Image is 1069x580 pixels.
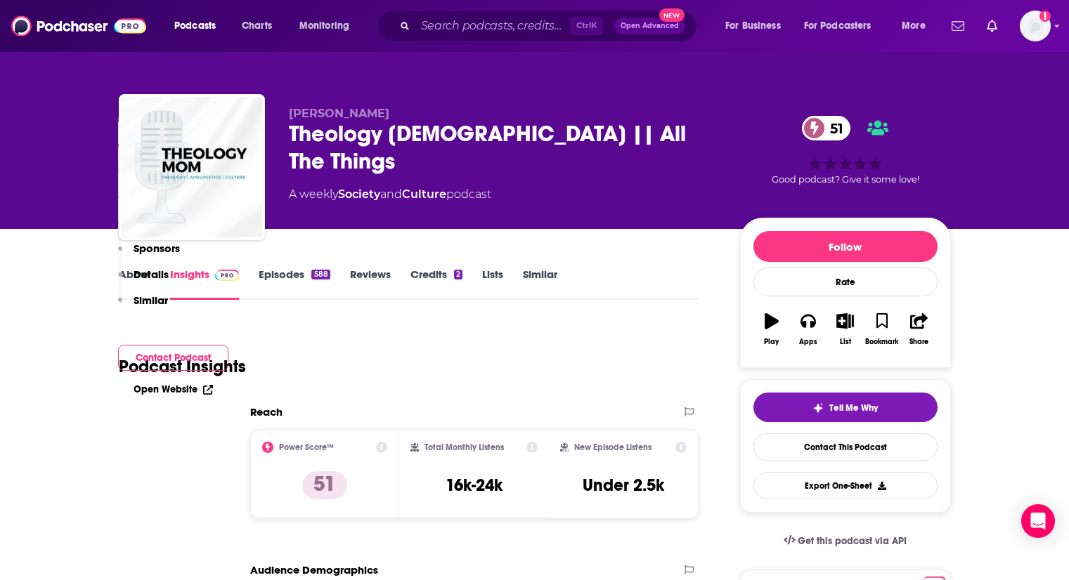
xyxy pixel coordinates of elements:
[614,18,685,34] button: Open AdvancedNew
[802,116,850,140] a: 51
[740,107,951,194] div: 51Good podcast? Give it some love!
[795,15,892,37] button: open menu
[446,475,503,496] h3: 16k-24k
[299,16,349,36] span: Monitoring
[259,268,330,300] a: Episodes588
[250,405,283,418] h2: Reach
[134,268,169,281] p: Details
[174,16,216,36] span: Podcasts
[482,268,503,300] a: Lists
[425,442,504,452] h2: Total Monthly Listens
[812,402,824,414] img: tell me why sparkle
[892,15,943,37] button: open menu
[1020,11,1051,41] img: User Profile
[764,338,779,346] div: Play
[753,268,938,296] div: Rate
[350,268,391,300] a: Reviews
[753,231,938,262] button: Follow
[753,304,790,355] button: Play
[909,338,928,346] div: Share
[798,535,907,547] span: Get this podcast via API
[804,16,872,36] span: For Podcasters
[454,270,462,279] div: 2
[250,563,378,576] h2: Audience Demographics
[772,174,919,185] span: Good podcast? Give it some love!
[574,442,652,452] h2: New Episode Listens
[1021,504,1055,538] div: Open Intercom Messenger
[753,393,938,422] button: tell me why sparkleTell Me Why
[380,187,402,201] span: and
[864,304,900,355] button: Bookmark
[11,13,146,39] img: Podchaser - Follow, Share and Rate Podcasts
[410,268,462,300] a: Credits2
[338,187,380,201] a: Society
[946,14,970,38] a: Show notifications dropdown
[242,16,272,36] span: Charts
[311,270,330,279] div: 588
[279,442,334,452] h2: Power Score™
[583,475,664,496] h3: Under 2.5k
[827,304,863,355] button: List
[753,472,938,499] button: Export One-Sheet
[134,294,168,307] p: Similar
[402,187,446,201] a: Culture
[840,338,851,346] div: List
[570,17,603,35] span: Ctrl K
[829,402,878,414] span: Tell Me Why
[1039,11,1051,22] svg: Add a profile image
[122,97,262,237] img: Theology Mom || All The Things
[390,10,711,42] div: Search podcasts, credits, & more...
[1020,11,1051,41] button: Show profile menu
[290,15,368,37] button: open menu
[659,8,685,22] span: New
[725,16,781,36] span: For Business
[302,471,347,499] p: 51
[1020,11,1051,41] span: Logged in as Lydia_Gustafson
[621,22,679,29] span: Open Advanced
[799,338,817,346] div: Apps
[753,433,938,461] a: Contact This Podcast
[118,268,169,294] button: Details
[900,304,937,355] button: Share
[164,15,234,37] button: open menu
[523,268,557,300] a: Similar
[289,186,491,203] div: A weekly podcast
[981,14,1003,38] a: Show notifications dropdown
[816,116,850,140] span: 51
[118,294,168,319] button: Similar
[233,15,280,37] a: Charts
[865,338,898,346] div: Bookmark
[902,16,926,36] span: More
[772,524,919,558] a: Get this podcast via API
[118,345,228,371] button: Contact Podcast
[415,15,570,37] input: Search podcasts, credits, & more...
[289,107,389,120] span: [PERSON_NAME]
[790,304,827,355] button: Apps
[134,383,213,395] a: Open Website
[715,15,798,37] button: open menu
